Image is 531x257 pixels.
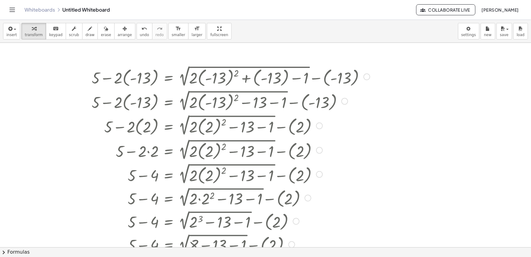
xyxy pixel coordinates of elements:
button: scrub [66,23,82,39]
span: Collaborate Live [421,7,470,13]
button: undoundo [137,23,152,39]
button: Toggle navigation [7,5,17,15]
span: save [500,33,508,37]
button: new [481,23,495,39]
button: fullscreen [207,23,231,39]
button: load [513,23,528,39]
span: scrub [69,33,79,37]
i: undo [141,25,147,32]
span: [PERSON_NAME] [482,7,519,13]
i: format_size [194,25,200,32]
span: erase [101,33,111,37]
button: settings [458,23,479,39]
button: [PERSON_NAME] [477,4,524,15]
span: transform [25,33,43,37]
button: draw [82,23,98,39]
button: keyboardkeypad [46,23,66,39]
button: format_sizesmaller [168,23,189,39]
button: insert [3,23,20,39]
i: format_size [175,25,181,32]
span: undo [140,33,149,37]
span: larger [192,33,202,37]
span: settings [461,33,476,37]
i: keyboard [53,25,59,32]
a: Whiteboards [24,7,55,13]
span: keypad [49,33,63,37]
button: Collaborate Live [416,4,475,15]
i: redo [157,25,163,32]
button: transform [21,23,46,39]
span: fullscreen [210,33,228,37]
button: format_sizelarger [188,23,206,39]
span: draw [86,33,95,37]
span: redo [156,33,164,37]
span: new [484,33,492,37]
span: smaller [172,33,185,37]
button: erase [97,23,114,39]
button: arrange [114,23,135,39]
button: redoredo [152,23,167,39]
button: save [496,23,512,39]
span: arrange [118,33,132,37]
span: insert [6,33,17,37]
span: load [517,33,525,37]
